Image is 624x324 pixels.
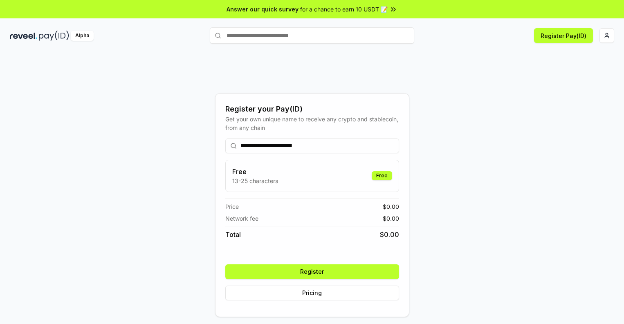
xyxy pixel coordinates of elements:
[39,31,69,41] img: pay_id
[71,31,94,41] div: Alpha
[383,214,399,223] span: $ 0.00
[10,31,37,41] img: reveel_dark
[372,171,392,180] div: Free
[225,264,399,279] button: Register
[383,202,399,211] span: $ 0.00
[534,28,593,43] button: Register Pay(ID)
[225,103,399,115] div: Register your Pay(ID)
[225,214,258,223] span: Network fee
[300,5,388,13] span: for a chance to earn 10 USDT 📝
[225,286,399,300] button: Pricing
[380,230,399,239] span: $ 0.00
[225,202,239,211] span: Price
[227,5,299,13] span: Answer our quick survey
[225,230,241,239] span: Total
[225,115,399,132] div: Get your own unique name to receive any crypto and stablecoin, from any chain
[232,177,278,185] p: 13-25 characters
[232,167,278,177] h3: Free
